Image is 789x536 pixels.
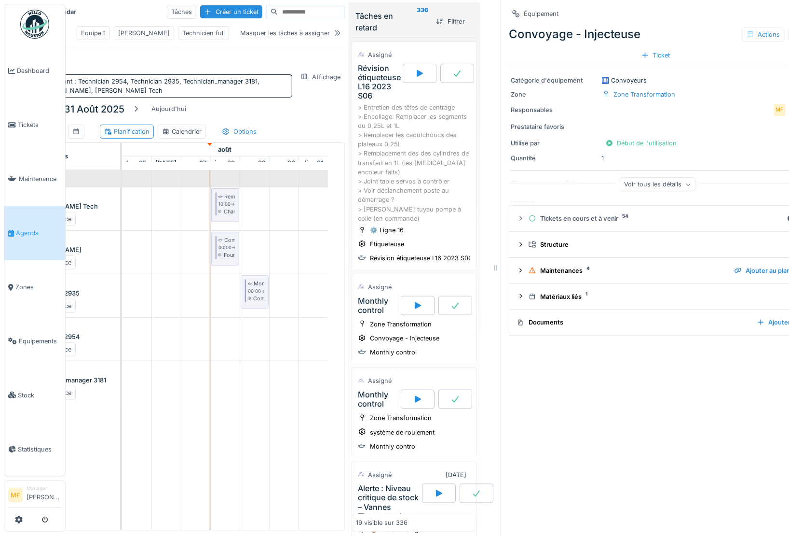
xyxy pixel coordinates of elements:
div: Zone Transformation [370,320,432,329]
img: Badge_color-CXgf-gQk.svg [20,10,49,39]
div: [PERSON_NAME] [30,245,114,255]
div: Actions [742,28,785,42]
span: Statistiques [18,445,61,454]
div: Zone [511,90,598,99]
div: Four [218,251,235,259]
div: Documents [517,318,749,327]
a: Statistiques [4,422,65,476]
small: 10:00 -> 13:30 [218,201,247,208]
div: Monthly control [370,442,417,451]
div: Remarques pour Control Mensuel [225,193,308,200]
div: Prestataire favoris [511,122,583,131]
div: Filtrer [432,15,469,28]
div: Maintenances [529,266,727,275]
a: 26 août 2025 [153,156,179,169]
span: : Technician 2954, Technician 2935, Technician_manager 3181, [PERSON_NAME], [PERSON_NAME] Tech [40,78,259,94]
div: Monthly control [254,280,294,287]
div: Révision étiqueteuse L16 2023 S06 [370,254,472,263]
span: Dashboard [17,66,61,75]
a: 25 août 2025 [124,156,149,169]
span: Équipements [19,337,61,346]
div: Assigné [368,50,392,59]
a: Tickets [4,98,65,152]
div: Utilisé par [511,139,598,148]
div: Masquer les tâches à assigner [240,28,330,38]
div: système de roulement [370,428,435,437]
a: 29 août 2025 [241,156,268,169]
small: 00:00 -> 02:00 [248,288,278,295]
small: 00:00 -> 02:00 [218,244,249,251]
div: Ticket [638,49,674,62]
span: Stock [18,391,61,400]
div: [PERSON_NAME] Tech [30,202,114,212]
div: Assigné [368,376,392,385]
div: Manager [27,485,61,492]
sup: 336 [417,10,428,33]
div: Technician 2935 [30,289,114,298]
a: Stock [4,368,65,422]
a: Zones [4,260,65,314]
div: Tâches en retard [355,10,428,33]
div: Alerte : Niveau critique de stock – Vannes Thermostatiques [358,484,420,521]
div: Révision étiqueteuse L16 2023 S06 [358,64,401,101]
a: Agenda [4,206,65,260]
div: Tâches [167,5,196,19]
div: [PERSON_NAME] [118,28,170,38]
div: > Entretien des têtes de centrage > Encollage: Remplacer les segments du 0,25L et 1L > Remplacer ... [358,103,470,223]
h5: 25 – 31 août 2025 [43,103,124,115]
div: Catégorie d'équipement [511,76,598,85]
div: MF [773,103,787,117]
div: Options [218,125,261,139]
div: Zone Transformation [370,413,432,423]
div: Technician_manager 3181 [30,376,114,385]
div: Technicien full [182,28,225,38]
div: Zone Transformation [614,90,676,99]
div: Technician 2954 [30,332,114,342]
div: Assigné [368,470,392,480]
a: Dashboard [4,44,65,98]
div: Aujourd'hui [148,102,190,115]
a: MF Manager[PERSON_NAME] [8,485,61,508]
div: Assigné [368,282,392,292]
div: Tickets en cours et à venir [529,214,783,223]
div: Créer un ticket [200,5,262,18]
div: Monthly control [358,390,399,409]
div: Chambre Climatique Double Spirales [218,208,235,215]
a: 31 août 2025 [300,156,326,169]
span: Agenda [16,228,61,238]
div: Voir tous les détails [620,178,696,192]
div: Etiqueteuse [370,240,404,249]
div: Monthly control [370,348,417,357]
span: Tickets [18,120,61,129]
a: 28 août 2025 [213,156,238,169]
div: Intervenant [40,77,288,95]
li: [PERSON_NAME] [27,485,61,506]
div: Controle Semestriel [225,236,274,244]
div: Équipement [524,9,558,18]
a: 30 août 2025 [270,156,299,169]
div: Affichage [296,70,345,84]
a: Maintenance [4,152,65,206]
a: 25 août 2025 [216,143,234,156]
div: Convoyage - Injecteuse [370,334,439,343]
a: 27 août 2025 [182,156,209,169]
li: MF [8,488,23,503]
div: Début de l'utilisation [602,137,681,150]
div: 19 visible sur 336 [356,519,408,528]
div: Calendrier [162,127,202,136]
div: Equipe 1 [81,28,106,38]
div: Planification [104,127,150,136]
div: Responsables [511,105,583,114]
div: ⚙️ Ligne 16 [370,226,404,235]
a: Équipements [4,314,65,368]
div: Convoyage - Double Spirales [248,295,264,302]
div: [DATE] [446,470,466,480]
span: Maintenance [19,174,61,183]
div: Monthly control [358,296,399,315]
span: Zones [15,282,61,292]
div: Quantité [511,154,598,163]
